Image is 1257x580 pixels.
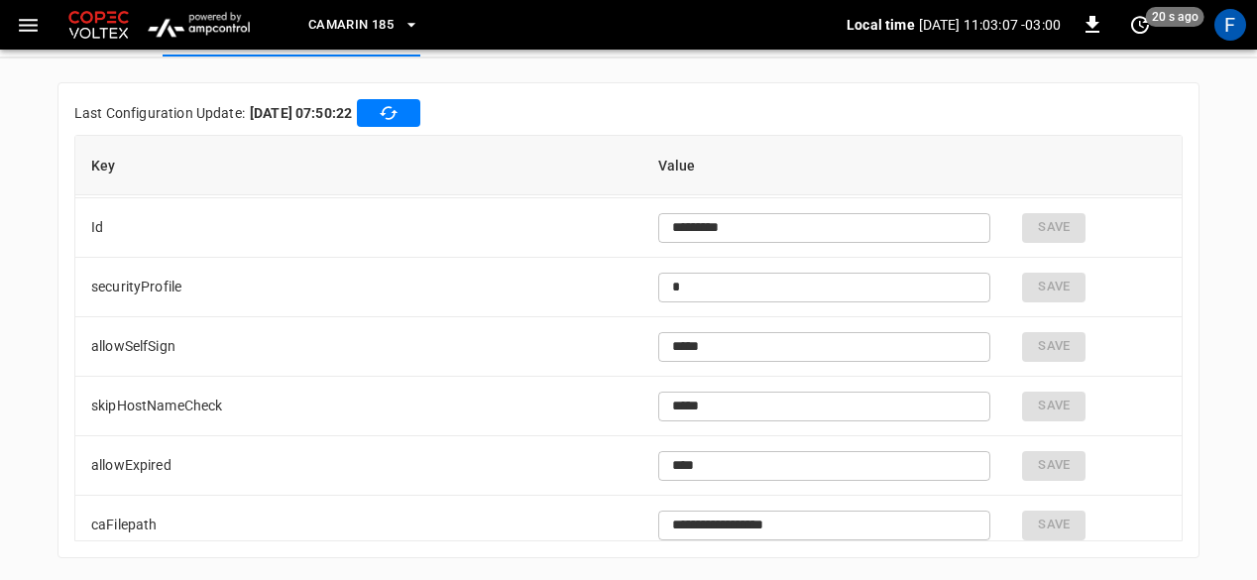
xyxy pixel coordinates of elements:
[250,103,352,123] b: [DATE] 07:50:22
[75,136,642,195] th: Key
[1124,9,1156,41] button: set refresh interval
[75,377,642,436] td: skipHostNameCheck
[847,15,915,35] p: Local time
[75,436,642,496] td: allowExpired
[75,258,642,317] td: securityProfile
[1214,9,1246,41] div: profile-icon
[300,6,427,45] button: Camarin 185
[64,6,133,44] img: Customer Logo
[75,317,642,377] td: allowSelfSign
[75,198,642,258] td: Id
[919,15,1061,35] p: [DATE] 11:03:07 -03:00
[1146,7,1204,27] span: 20 s ago
[74,103,245,123] p: Last Configuration Update:
[308,14,394,37] span: Camarin 185
[141,6,257,44] img: ampcontrol.io logo
[642,136,1007,195] th: Value
[75,496,642,555] td: caFilepath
